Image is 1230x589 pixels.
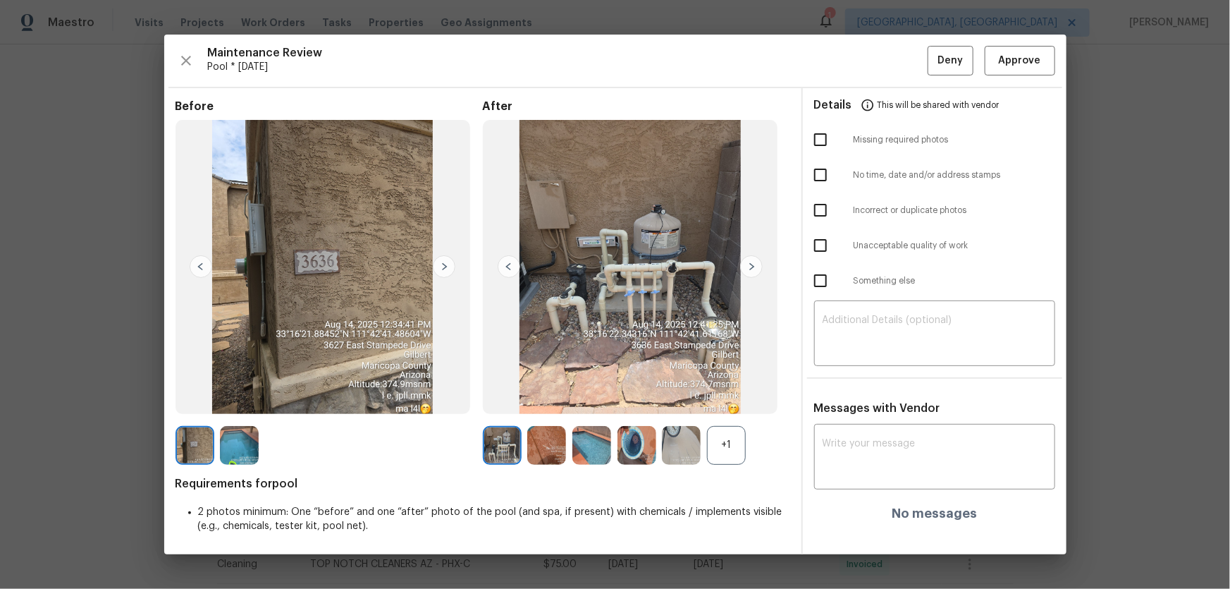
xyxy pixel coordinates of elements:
[854,275,1055,287] span: Something else
[928,46,973,76] button: Deny
[803,157,1066,193] div: No time, date and/or address stamps
[854,169,1055,181] span: No time, date and/or address stamps
[208,60,928,74] span: Pool * [DATE]
[803,228,1066,263] div: Unacceptable quality of work
[878,88,1000,122] span: This will be shared with vendor
[176,99,483,114] span: Before
[854,205,1055,217] span: Incorrect or duplicate photos
[198,505,790,533] li: 2 photos minimum: One “before” and one “after” photo of the pool (and spa, if present) with chemi...
[892,506,977,521] h4: No messages
[803,193,1066,228] div: Incorrect or duplicate photos
[176,477,790,491] span: Requirements for pool
[208,46,928,60] span: Maintenance Review
[937,52,963,70] span: Deny
[803,122,1066,157] div: Missing required photos
[999,52,1041,70] span: Approve
[740,255,763,278] img: right-chevron-button-url
[707,426,746,465] div: +1
[814,88,852,122] span: Details
[190,255,212,278] img: left-chevron-button-url
[814,403,940,414] span: Messages with Vendor
[433,255,455,278] img: right-chevron-button-url
[985,46,1055,76] button: Approve
[854,240,1055,252] span: Unacceptable quality of work
[483,99,790,114] span: After
[498,255,520,278] img: left-chevron-button-url
[854,134,1055,146] span: Missing required photos
[803,263,1066,298] div: Something else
